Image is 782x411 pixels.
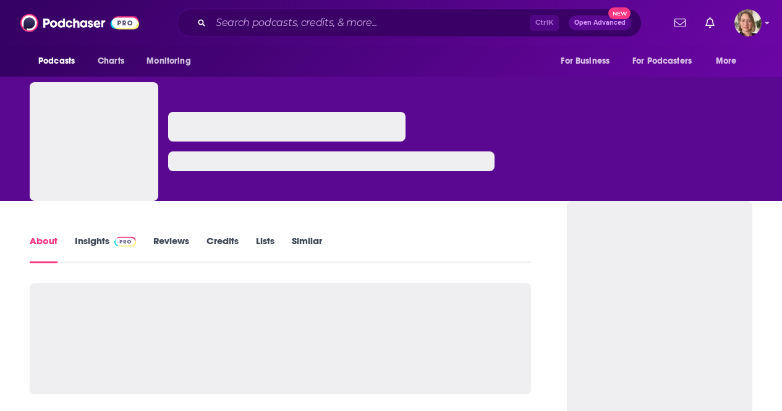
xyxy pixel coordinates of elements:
a: Reviews [153,235,189,263]
span: For Business [561,53,610,70]
img: Podchaser - Follow, Share and Rate Podcasts [20,11,139,35]
span: Podcasts [38,53,75,70]
a: Charts [90,49,132,73]
span: New [608,7,631,19]
button: open menu [30,49,91,73]
button: Open AdvancedNew [569,15,631,30]
button: open menu [624,49,710,73]
a: Show notifications dropdown [669,12,691,33]
span: Open Advanced [574,20,626,26]
a: Show notifications dropdown [700,12,720,33]
img: User Profile [734,9,762,36]
span: Monitoring [147,53,190,70]
img: Podchaser Pro [114,237,136,247]
input: Search podcasts, credits, & more... [211,13,530,33]
a: About [30,235,57,263]
span: Ctrl K [530,15,559,31]
a: Credits [206,235,239,263]
a: Lists [256,235,274,263]
span: Charts [98,53,124,70]
button: Show profile menu [734,9,762,36]
span: Logged in as AriFortierPr [734,9,762,36]
a: Similar [292,235,322,263]
button: open menu [552,49,625,73]
button: open menu [138,49,206,73]
a: InsightsPodchaser Pro [75,235,136,263]
div: Search podcasts, credits, & more... [177,9,642,37]
button: open menu [707,49,752,73]
span: For Podcasters [632,53,692,70]
span: More [716,53,737,70]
